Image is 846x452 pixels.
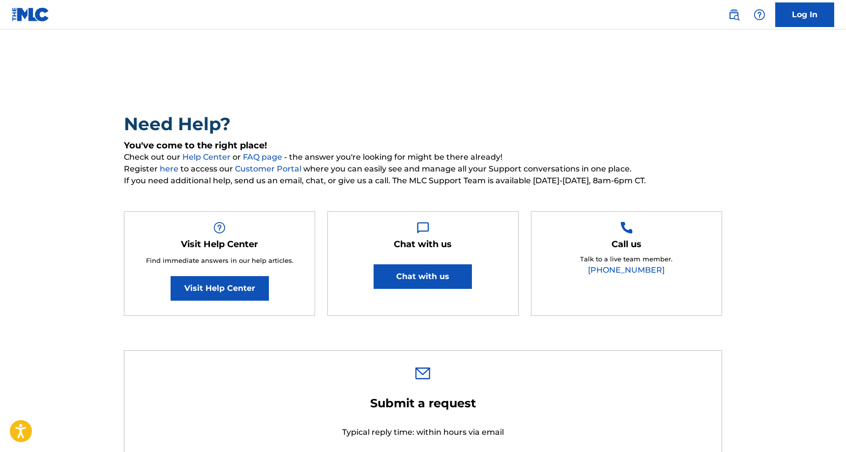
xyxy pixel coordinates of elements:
[775,2,834,27] a: Log In
[394,239,452,250] h5: Chat with us
[374,264,472,289] button: Chat with us
[305,396,541,411] h2: Submit a request
[146,256,293,264] span: Find immediate answers in our help articles.
[181,239,258,250] h5: Visit Help Center
[12,7,50,22] img: MLC Logo
[342,427,504,437] span: Typical reply time: within hours via email
[580,254,672,264] p: Talk to a live team member.
[171,276,269,301] a: Visit Help Center
[243,152,284,162] a: FAQ page
[620,222,633,234] img: Help Box Image
[588,265,665,275] a: [PHONE_NUMBER]
[750,5,769,25] div: Help
[124,151,722,163] span: Check out our or - the answer you're looking for might be there already!
[417,222,429,234] img: Help Box Image
[124,113,722,135] h2: Need Help?
[728,9,740,21] img: search
[160,164,180,173] a: here
[235,164,303,173] a: Customer Portal
[124,175,722,187] span: If you need additional help, send us an email, chat, or give us a call. The MLC Support Team is a...
[612,239,642,250] h5: Call us
[124,140,722,151] h5: You've come to the right place!
[213,222,226,234] img: Help Box Image
[724,5,744,25] a: Public Search
[124,163,722,175] span: Register to access our where you can easily see and manage all your Support conversations in one ...
[754,9,765,21] img: help
[415,367,430,379] img: 0ff00501b51b535a1dc6.svg
[182,152,233,162] a: Help Center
